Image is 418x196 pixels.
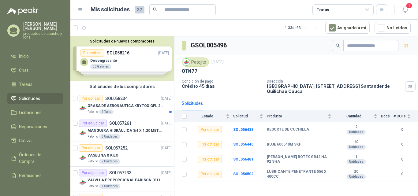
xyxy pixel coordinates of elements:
a: Remisiones [7,170,63,181]
span: Inicio [19,53,29,60]
b: BUJE 606540M SKF [267,142,301,147]
a: Órdenes de Compra [7,149,63,167]
span: 1 [406,3,412,9]
span: Producto [267,114,327,118]
a: SOL056438 [233,128,253,132]
div: Por cotizar [79,95,103,102]
span: Remisiones [19,172,42,179]
a: Por adjudicarSOL057233[DATE] Company LogoVALVULA PROPORCIONAL PARISON 0811404612 / 4WRPEH6C4 REXR... [70,167,174,191]
span: # COTs [394,114,406,118]
span: Cantidad [335,114,372,118]
a: SOL056502 [233,172,253,176]
span: Solicitud [233,114,258,118]
a: Chat [7,65,63,76]
div: 3 Unidades [99,134,120,139]
span: Tareas [19,81,32,88]
th: Cantidad [335,110,381,122]
img: Company Logo [79,129,86,137]
b: 0 [394,171,411,177]
p: VASELINA X KILO [88,153,118,158]
span: Órdenes de Compra [19,151,57,165]
p: [DATE] [161,145,172,151]
b: LUBRICANTE PENETRANTE 556 X 400CC [267,169,331,179]
img: Logo peakr [7,7,39,15]
div: Unidades [347,130,366,135]
div: Por cotizar [198,156,222,163]
button: Asignado a mi [325,22,370,34]
div: Unidades [347,174,366,179]
b: RESORTE DE CUCHILLA [267,127,309,132]
b: 10 [335,140,377,145]
p: [DATE] [211,59,224,65]
div: Por cotizar [198,126,222,133]
p: GRASA DE AERONAUTICA KRYTOX GPL 207 (SE ADJUNTA IMAGEN DE REFERENCIA) [88,103,164,109]
div: 2 Unidades [99,159,120,164]
span: Cotizar [19,137,33,144]
div: 1 Tarro [99,109,114,114]
a: SOL056446 [233,142,253,146]
p: Patojito [88,184,98,189]
p: [DATE] [161,170,172,176]
div: Unidades [347,159,366,164]
a: Por cotizarSOL057252[DATE] Company LogoVASELINA X KILOPatojito2 Unidades [70,142,174,167]
div: 1 Unidades [99,184,120,189]
div: Unidades [347,145,366,150]
a: SOL056481 [233,157,253,161]
span: 37 [135,6,144,13]
a: Tareas [7,79,63,90]
span: search [336,43,340,48]
b: 0 [394,127,411,133]
div: Solicitudes de nuevos compradoresPor cotizarSOL058216[DATE] Desengrasante30 GalonesPor cotizarSOL... [70,36,174,81]
div: Solicitudes [182,100,203,107]
div: Todas [316,6,329,13]
a: Por adjudicarSOL057261[DATE] Company LogoMANGUERA HIDRÁULICA 3/4 X 1.20 METROS DE LONGITUD HR-HR-... [70,117,174,142]
p: [DATE] [161,96,172,102]
b: 2 [335,125,377,130]
th: Solicitud [233,110,267,122]
b: 0 [394,142,411,147]
b: 0 [394,157,411,162]
p: SOL058234 [105,96,128,101]
p: [PERSON_NAME] [PERSON_NAME] [23,22,63,31]
th: Docs [381,110,394,122]
button: Solicitudes de nuevos compradores [73,39,172,43]
h1: Mis solicitudes [91,5,130,14]
div: Por adjudicar [79,169,107,176]
a: Solicitudes [7,93,63,104]
a: Licitaciones [7,107,63,118]
p: SOL057233 [109,171,132,175]
p: [DATE] [161,120,172,126]
p: Crédito 45 días [182,83,262,89]
span: search [153,7,157,12]
p: 011477 [182,68,198,74]
img: Company Logo [79,179,86,186]
button: 1 [400,4,411,15]
img: Company Logo [79,105,86,112]
div: 1 - 33 de 33 [285,23,320,33]
span: Chat [19,67,28,74]
p: SOL057261 [109,121,132,125]
a: Cotizar [7,135,63,146]
p: VALVULA PROPORCIONAL PARISON 0811404612 / 4WRPEH6C4 REXROTH [88,177,164,183]
p: Patojito [88,134,98,139]
p: MANGUERA HIDRÁULICA 3/4 X 1.20 METROS DE LONGITUD HR-HR-ACOPLADA [88,128,164,134]
a: Inicio [7,50,63,62]
a: Negociaciones [7,121,63,132]
p: [GEOGRAPHIC_DATA], [STREET_ADDRESS] Santander de Quilichao , Cauca [267,83,403,94]
button: No Leídos [375,22,411,34]
p: SOL057252 [105,146,128,150]
img: Company Logo [79,154,86,161]
h3: GSOL005496 [191,41,228,50]
p: Patojito [88,109,98,114]
p: productos de caucho y lona [23,32,63,39]
div: Por cotizar [79,144,103,152]
b: 1 [335,155,377,160]
img: Company Logo [183,59,190,65]
th: Estado [190,110,233,122]
b: [PERSON_NAME] ROTEX GR42 NA 92 SHA [267,155,331,164]
span: Solicitudes [19,95,40,102]
th: # COTs [394,110,418,122]
p: Condición de pago [182,79,262,83]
